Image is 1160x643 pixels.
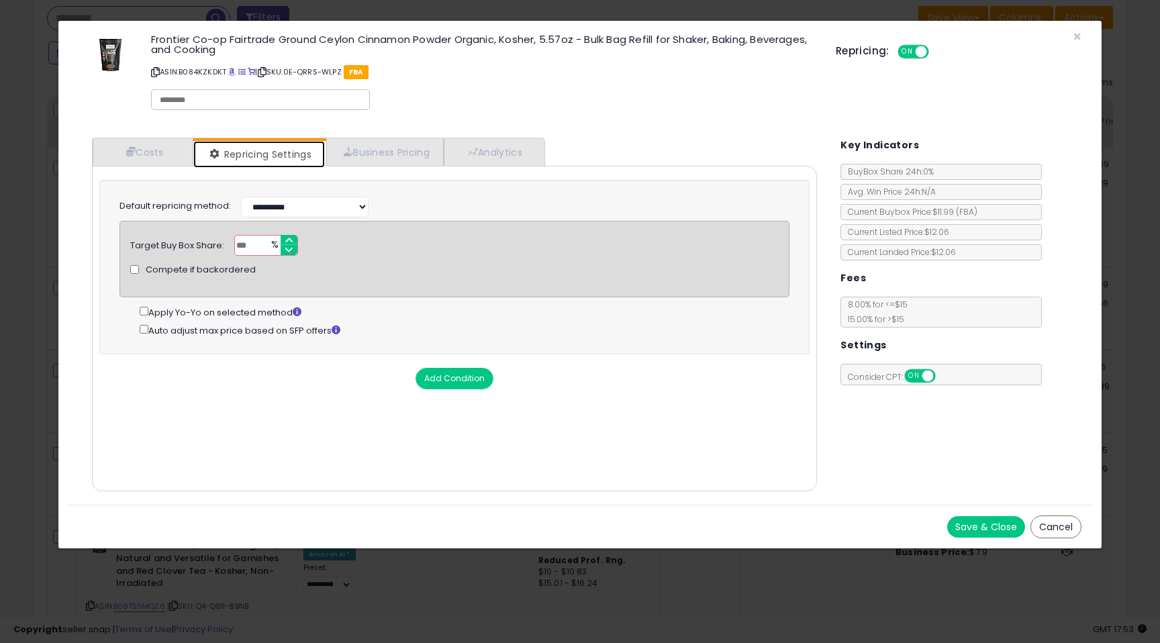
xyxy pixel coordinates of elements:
span: ON [899,46,916,58]
p: ASIN: B084KZKDKT | SKU: 0E-QRRS-WLPZ [151,61,816,83]
a: Your listing only [248,66,255,77]
h5: Repricing: [836,46,889,56]
img: 41Suo1MAZKL._SL60_.jpg [90,34,130,75]
span: ON [906,370,922,382]
span: Current Listed Price: $12.06 [841,226,949,238]
span: OFF [934,370,955,382]
span: OFF [926,46,948,58]
div: Auto adjust max price based on SFP offers [140,322,789,338]
button: Add Condition [416,368,493,389]
button: Save & Close [947,516,1025,538]
span: × [1073,27,1081,46]
h3: Frontier Co-op Fairtrade Ground Ceylon Cinnamon Powder Organic, Kosher, 5.57oz - Bulk Bag Refill ... [151,34,816,54]
span: 8.00 % for <= $15 [841,299,908,325]
span: Current Landed Price: $12.06 [841,246,956,258]
div: Target Buy Box Share: [130,235,224,252]
div: Apply Yo-Yo on selected method [140,304,789,319]
span: % [263,236,285,256]
span: Compete if backordered [146,264,256,277]
h5: Settings [840,337,886,354]
button: Cancel [1030,515,1081,538]
a: Business Pricing [326,138,444,166]
a: Costs [93,138,193,166]
span: BuyBox Share 24h: 0% [841,166,934,177]
a: All offer listings [238,66,246,77]
span: Current Buybox Price: [841,206,977,217]
span: $11.99 [932,206,977,217]
span: 15.00 % for > $15 [841,313,904,325]
span: ( FBA ) [956,206,977,217]
span: FBA [344,65,369,79]
a: Repricing Settings [193,141,325,168]
a: Analytics [444,138,543,166]
h5: Key Indicators [840,137,919,154]
span: Avg. Win Price 24h: N/A [841,186,936,197]
h5: Fees [840,270,866,287]
label: Default repricing method: [119,200,231,213]
span: Consider CPT: [841,371,953,383]
a: BuyBox page [228,66,236,77]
